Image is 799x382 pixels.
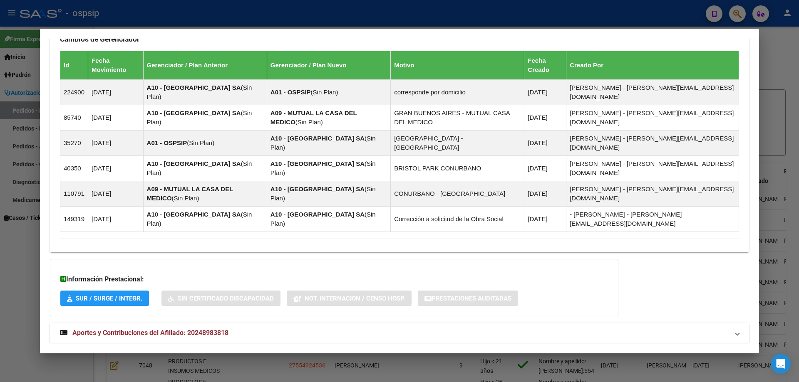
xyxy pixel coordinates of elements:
[391,105,524,131] td: GRAN BUENOS AIRES - MUTUAL CASA DEL MEDICO
[524,105,566,131] td: [DATE]
[178,295,274,302] span: Sin Certificado Discapacidad
[391,131,524,156] td: [GEOGRAPHIC_DATA] - [GEOGRAPHIC_DATA]
[270,160,365,167] strong: A10 - [GEOGRAPHIC_DATA] SA
[771,354,791,374] div: Open Intercom Messenger
[566,156,739,181] td: [PERSON_NAME] - [PERSON_NAME][EMAIL_ADDRESS][DOMAIN_NAME]
[391,181,524,207] td: CONURBANO - [GEOGRAPHIC_DATA]
[391,207,524,232] td: Corrección a solicitud de la Obra Social
[270,135,365,142] strong: A10 - [GEOGRAPHIC_DATA] SA
[60,274,608,284] h3: Información Prestacional:
[267,105,390,131] td: ( )
[143,156,267,181] td: ( )
[147,160,241,167] strong: A10 - [GEOGRAPHIC_DATA] SA
[174,195,197,202] span: Sin Plan
[524,156,566,181] td: [DATE]
[60,291,149,306] button: SUR / SURGE / INTEGR.
[147,84,241,91] strong: A10 - [GEOGRAPHIC_DATA] SA
[143,181,267,207] td: ( )
[88,207,144,232] td: [DATE]
[143,131,267,156] td: ( )
[267,51,390,80] th: Gerenciador / Plan Nuevo
[88,51,144,80] th: Fecha Movimiento
[60,35,739,44] h3: Cambios de Gerenciador
[566,181,739,207] td: [PERSON_NAME] - [PERSON_NAME][EMAIL_ADDRESS][DOMAIN_NAME]
[60,156,88,181] td: 40350
[524,131,566,156] td: [DATE]
[313,89,336,96] span: Sin Plan
[50,323,749,343] mat-expansion-panel-header: Aportes y Contribuciones del Afiliado: 20248983818
[88,181,144,207] td: [DATE]
[270,185,365,192] strong: A10 - [GEOGRAPHIC_DATA] SA
[566,207,739,232] td: - [PERSON_NAME] - [PERSON_NAME][EMAIL_ADDRESS][DOMAIN_NAME]
[189,139,212,146] span: Sin Plan
[267,131,390,156] td: ( )
[566,51,739,80] th: Creado Por
[305,295,405,302] span: Not. Internacion / Censo Hosp.
[298,118,321,126] span: Sin Plan
[143,51,267,80] th: Gerenciador / Plan Anterior
[524,80,566,105] td: [DATE]
[267,181,390,207] td: ( )
[267,207,390,232] td: ( )
[391,51,524,80] th: Motivo
[143,105,267,131] td: ( )
[524,51,566,80] th: Fecha Creado
[432,295,511,302] span: Prestaciones Auditadas
[147,185,233,202] strong: A09 - MUTUAL LA CASA DEL MEDICO
[287,291,412,306] button: Not. Internacion / Censo Hosp.
[566,131,739,156] td: [PERSON_NAME] - [PERSON_NAME][EMAIL_ADDRESS][DOMAIN_NAME]
[143,207,267,232] td: ( )
[161,291,280,306] button: Sin Certificado Discapacidad
[270,211,365,218] strong: A10 - [GEOGRAPHIC_DATA] SA
[60,105,88,131] td: 85740
[270,109,357,126] strong: A09 - MUTUAL LA CASA DEL MEDICO
[418,291,518,306] button: Prestaciones Auditadas
[88,80,144,105] td: [DATE]
[391,156,524,181] td: BRISTOL PARK CONURBANO
[566,80,739,105] td: [PERSON_NAME] - [PERSON_NAME][EMAIL_ADDRESS][DOMAIN_NAME]
[391,80,524,105] td: corresponde por domicilio
[60,181,88,207] td: 110791
[147,139,187,146] strong: A01 - OSPSIP
[147,109,241,116] strong: A10 - [GEOGRAPHIC_DATA] SA
[566,105,739,131] td: [PERSON_NAME] - [PERSON_NAME][EMAIL_ADDRESS][DOMAIN_NAME]
[267,80,390,105] td: ( )
[524,207,566,232] td: [DATE]
[267,156,390,181] td: ( )
[270,89,311,96] strong: A01 - OSPSIP
[88,105,144,131] td: [DATE]
[60,131,88,156] td: 35270
[88,131,144,156] td: [DATE]
[76,295,142,302] span: SUR / SURGE / INTEGR.
[60,80,88,105] td: 224900
[143,80,267,105] td: ( )
[60,207,88,232] td: 149319
[60,51,88,80] th: Id
[72,329,228,337] span: Aportes y Contribuciones del Afiliado: 20248983818
[147,211,241,218] strong: A10 - [GEOGRAPHIC_DATA] SA
[524,181,566,207] td: [DATE]
[88,156,144,181] td: [DATE]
